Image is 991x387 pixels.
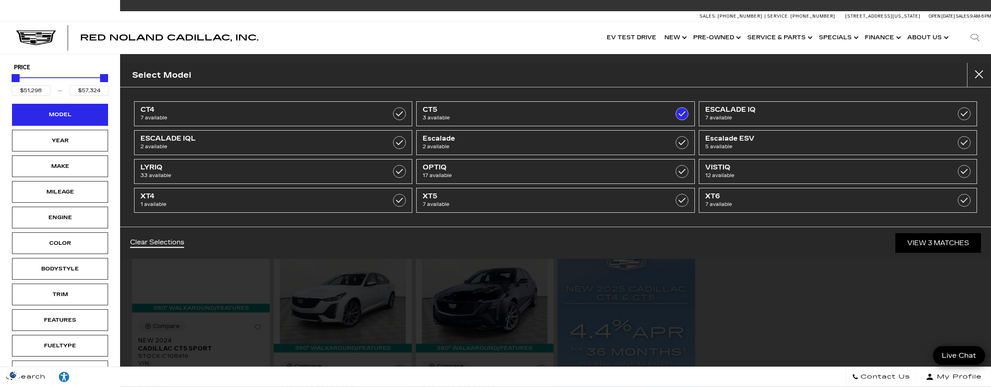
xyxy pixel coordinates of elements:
[970,14,991,19] span: 9 AM-6 PM
[423,171,648,179] span: 17 available
[134,101,412,126] a: CT47 available
[718,14,762,19] span: [PHONE_NUMBER]
[140,171,366,179] span: 33 available
[100,74,108,82] div: Maximum Price
[140,135,366,143] span: ESCALADE IQL
[12,371,46,383] span: Search
[705,163,931,171] span: VISTIQ
[416,159,694,184] a: OPTIQ17 available
[52,371,76,383] div: Explore your accessibility options
[12,232,108,254] div: ColorColor
[423,106,648,114] span: CT5
[705,200,931,208] span: 7 available
[134,159,412,184] a: LYRIQ33 available
[80,34,259,42] a: Red Noland Cadillac, Inc.
[815,22,861,54] a: Specials
[12,85,50,96] input: Minimum
[14,64,106,71] h5: Price
[140,192,366,200] span: XT4
[12,181,108,203] div: MileageMileage
[705,135,931,143] span: Escalade ESV
[40,239,80,248] div: Color
[933,346,985,365] a: Live Chat
[846,367,917,387] a: Contact Us
[903,22,951,54] a: About Us
[959,22,991,54] div: Search
[967,63,991,87] button: close
[423,200,648,208] span: 7 available
[767,14,789,19] span: Service:
[12,74,20,82] div: Minimum Price
[40,264,80,273] div: Bodystyle
[705,171,931,179] span: 12 available
[603,22,660,54] a: EV Test Drive
[12,207,108,228] div: EngineEngine
[140,143,366,151] span: 2 available
[134,130,412,155] a: ESCALADE IQL2 available
[12,104,108,125] div: ModelModel
[40,316,80,325] div: Features
[12,361,108,382] div: TransmissionTransmission
[140,114,366,122] span: 7 available
[140,163,366,171] span: LYRIQ
[423,114,648,122] span: 3 available
[705,106,931,114] span: ESCALADE IQ
[132,69,191,82] h2: Select Model
[40,110,80,119] div: Model
[40,290,80,299] div: Trim
[699,159,977,184] a: VISTIQ12 available
[956,14,970,19] span: Sales:
[423,135,648,143] span: Escalade
[12,335,108,357] div: FueltypeFueltype
[859,371,910,383] span: Contact Us
[416,130,694,155] a: Escalade2 available
[140,200,366,208] span: 1 available
[700,14,764,18] a: Sales: [PHONE_NUMBER]
[40,213,80,222] div: Engine
[934,371,982,383] span: My Profile
[12,284,108,305] div: TrimTrim
[70,85,108,96] input: Maximum
[40,187,80,196] div: Mileage
[52,367,76,387] a: Explore your accessibility options
[895,233,981,253] a: View 3 Matches
[12,130,108,151] div: YearYear
[845,14,921,19] a: [STREET_ADDRESS][US_STATE]
[12,309,108,331] div: FeaturesFeatures
[16,30,56,46] img: Cadillac Dark Logo with Cadillac White Text
[12,71,108,96] div: Price
[705,114,931,122] span: 7 available
[764,14,837,18] a: Service: [PHONE_NUMBER]
[938,351,980,360] span: Live Chat
[40,341,80,350] div: Fueltype
[699,188,977,213] a: XT67 available
[40,136,80,145] div: Year
[699,101,977,126] a: ESCALADE IQ7 available
[743,22,815,54] a: Service & Parts
[416,101,694,126] a: CT53 available
[705,192,931,200] span: XT6
[12,155,108,177] div: MakeMake
[423,143,648,151] span: 2 available
[80,33,259,42] span: Red Noland Cadillac, Inc.
[4,371,22,379] img: Opt-Out Icon
[689,22,743,54] a: Pre-Owned
[705,143,931,151] span: 5 available
[40,162,80,171] div: Make
[134,188,412,213] a: XT41 available
[140,106,366,114] span: CT4
[423,192,648,200] span: XT5
[130,238,184,248] a: Clear Selections
[12,258,108,280] div: BodystyleBodystyle
[917,367,991,387] button: Open user profile menu
[790,14,835,19] span: [PHONE_NUMBER]
[929,14,955,19] span: Open [DATE]
[699,130,977,155] a: Escalade ESV5 available
[416,188,694,213] a: XT57 available
[423,163,648,171] span: OPTIQ
[700,14,716,19] span: Sales:
[660,22,689,54] a: New
[861,22,903,54] a: Finance
[4,371,22,379] section: Click to Open Cookie Consent Modal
